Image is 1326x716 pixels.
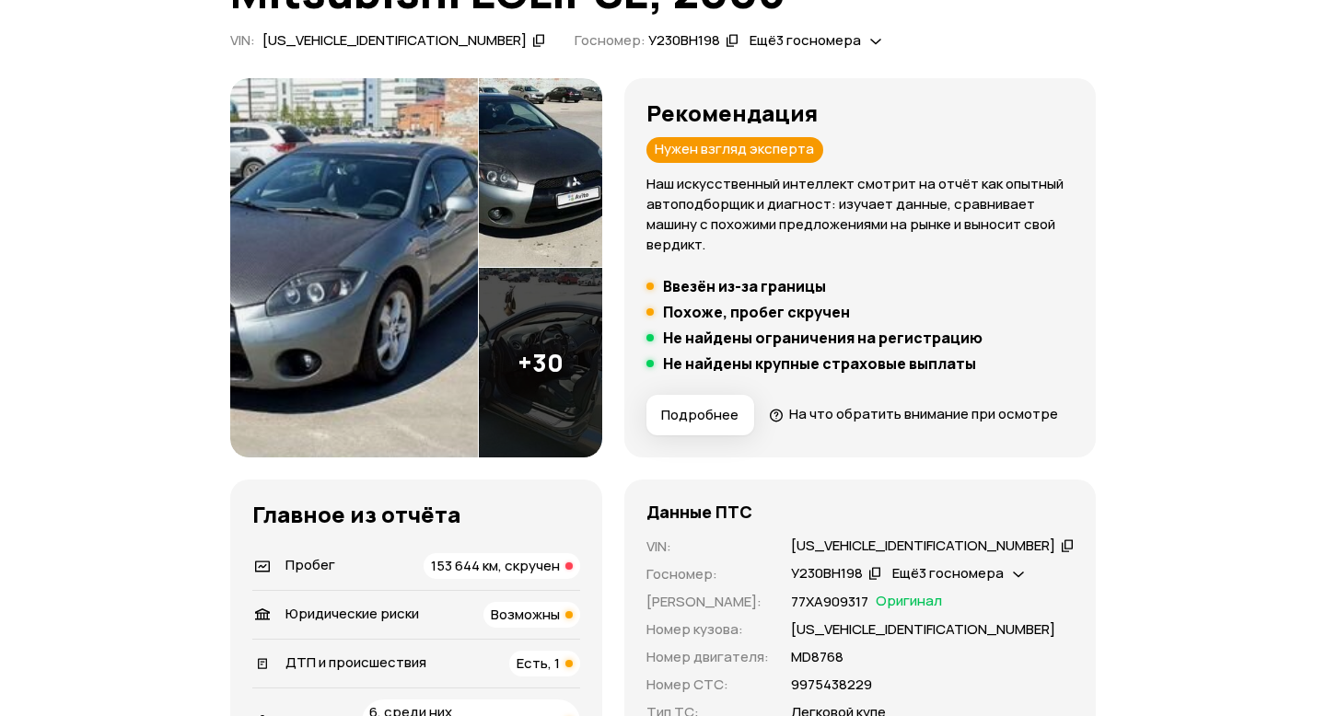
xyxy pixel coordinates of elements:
[663,277,826,295] h5: Ввезён из-за границы
[431,556,560,575] span: 153 644 км, скручен
[648,31,720,51] div: У230ВН198
[646,592,769,612] p: [PERSON_NAME] :
[791,564,863,583] div: У230ВН198
[789,404,1058,423] span: На что обратить внимание при осмотре
[646,675,769,695] p: Номер СТС :
[646,502,752,522] h4: Данные ПТС
[230,30,255,50] span: VIN :
[769,404,1058,423] a: На что обратить внимание при осмотре
[285,604,419,623] span: Юридические риски
[750,30,861,50] span: Ещё 3 госномера
[646,100,1074,126] h3: Рекомендация
[517,653,560,673] span: Есть, 1
[646,174,1074,255] p: Наш искусственный интеллект смотрит на отчёт как опытный автоподборщик и диагност: изучает данные...
[646,137,823,163] div: Нужен взгляд эксперта
[646,395,754,435] button: Подробнее
[646,647,769,667] p: Номер двигателя :
[661,406,739,424] span: Подробнее
[791,592,868,612] p: 77ХА909317
[876,592,942,612] span: Оригинал
[791,675,872,695] p: 9975438229
[491,605,560,624] span: Возможны
[285,652,426,672] span: ДТП и происшествия
[262,31,527,51] div: [US_VEHICLE_IDENTIFICATION_NUMBER]
[646,564,769,584] p: Госномер :
[791,647,843,667] p: МD8768
[575,30,646,50] span: Госномер:
[791,619,1055,640] p: [US_VEHICLE_IDENTIFICATION_NUMBER]
[285,555,335,574] span: Пробег
[663,303,850,321] h5: Похоже, пробег скручен
[663,354,976,373] h5: Не найдены крупные страховые выплаты
[663,329,983,347] h5: Не найдены ограничения на регистрацию
[892,563,1004,583] span: Ещё 3 госномера
[252,502,580,527] h3: Главное из отчёта
[791,537,1055,556] div: [US_VEHICLE_IDENTIFICATION_NUMBER]
[646,619,769,640] p: Номер кузова :
[646,537,769,557] p: VIN :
